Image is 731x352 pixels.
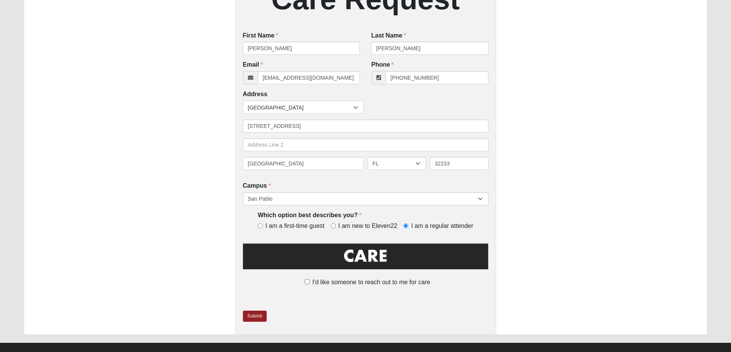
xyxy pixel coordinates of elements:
img: Care.png [243,242,488,276]
span: [GEOGRAPHIC_DATA] [248,101,353,114]
label: Email [243,61,263,69]
input: Address Line 2 [243,138,488,151]
label: Phone [371,61,394,69]
label: First Name [243,31,279,40]
a: Submit [243,311,267,322]
label: Last Name [371,31,406,40]
input: I'd like someone to reach out to me for care [305,279,310,284]
span: I'd like someone to reach out to me for care [312,279,430,285]
input: City [243,157,364,170]
input: I am new to Eleven22 [331,223,336,228]
label: Address [243,90,267,99]
span: I am new to Eleven22 [338,222,398,231]
label: Campus [243,182,271,190]
span: I am a regular attender [411,222,473,231]
input: Zip [430,157,488,170]
input: I am a first-time guest [258,223,263,228]
input: Address Line 1 [243,120,488,133]
span: I am a first-time guest [266,222,325,231]
input: I am a regular attender [403,223,408,228]
label: Which option best describes you? [258,211,361,220]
